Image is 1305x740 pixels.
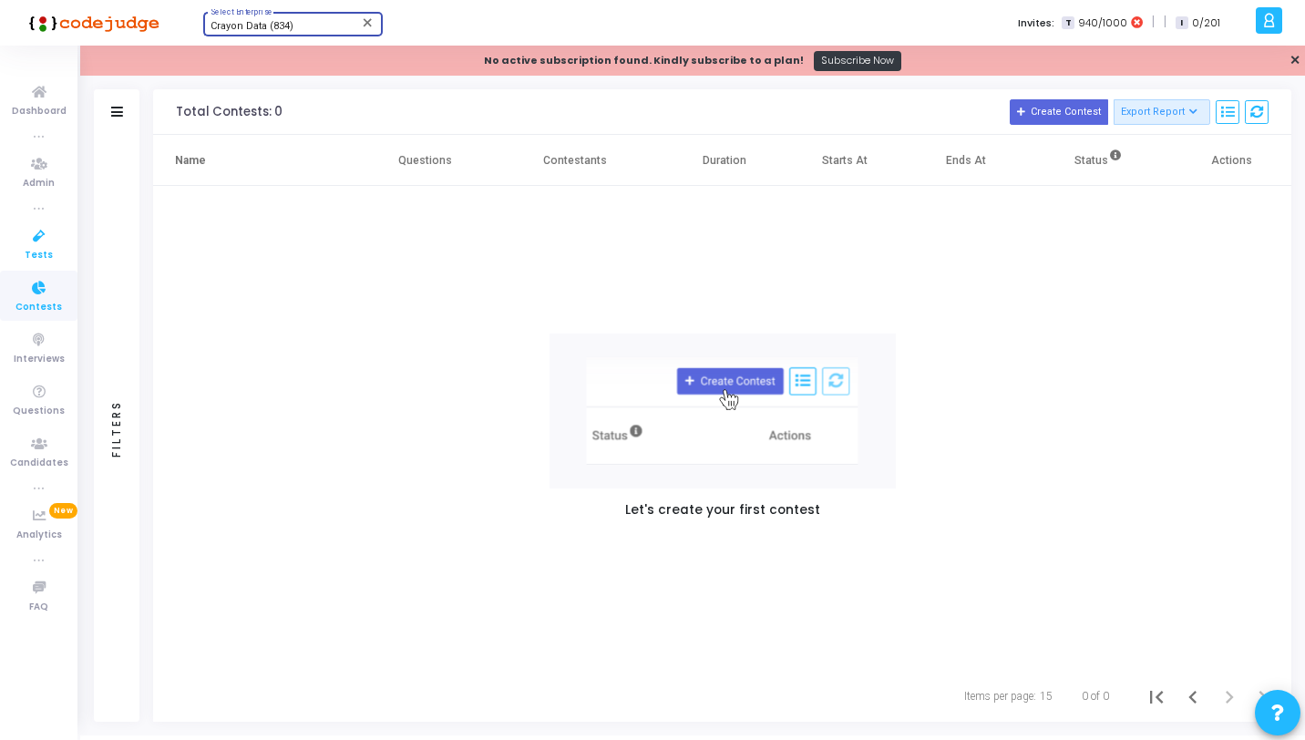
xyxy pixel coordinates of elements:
div: 15 [1040,688,1053,704]
div: Items per page: [964,688,1036,704]
th: Contestants [486,135,663,186]
div: No active subscription found. Kindly subscribe to a plan! [484,53,804,68]
span: FAQ [29,600,48,615]
span: Candidates [10,456,68,471]
span: Interviews [14,352,65,367]
button: Previous page [1175,678,1211,714]
span: | [1152,13,1155,32]
span: 940/1000 [1078,15,1127,31]
div: 0 of 0 [1082,688,1109,704]
mat-icon: Clear [361,15,375,30]
div: Filters [108,328,125,529]
div: Total Contests: 0 [176,105,283,119]
button: Last page [1248,678,1284,714]
button: Export Report [1114,99,1211,125]
span: I [1176,16,1187,30]
button: Create Contest [1010,99,1108,125]
span: 0/201 [1192,15,1220,31]
label: Invites: [1018,15,1054,31]
span: Crayon Data (834) [211,20,293,32]
th: Starts At [785,135,906,186]
th: Name [153,135,365,186]
a: Subscribe Now [814,51,902,71]
th: Questions [365,135,487,186]
span: Dashboard [12,104,67,119]
a: ✕ [1290,51,1300,70]
th: Actions [1170,135,1291,186]
span: Contests [15,300,62,315]
img: logo [23,5,159,41]
span: Analytics [16,528,62,543]
h5: Let's create your first contest [625,503,820,519]
img: new test/contest [550,334,896,488]
button: Next page [1211,678,1248,714]
th: Duration [663,135,785,186]
span: | [1164,13,1166,32]
span: Admin [23,176,55,191]
span: New [49,503,77,519]
th: Status [1026,135,1170,186]
button: First page [1138,678,1175,714]
span: Tests [25,248,53,263]
th: Ends At [906,135,1027,186]
span: Questions [13,404,65,419]
span: T [1062,16,1074,30]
